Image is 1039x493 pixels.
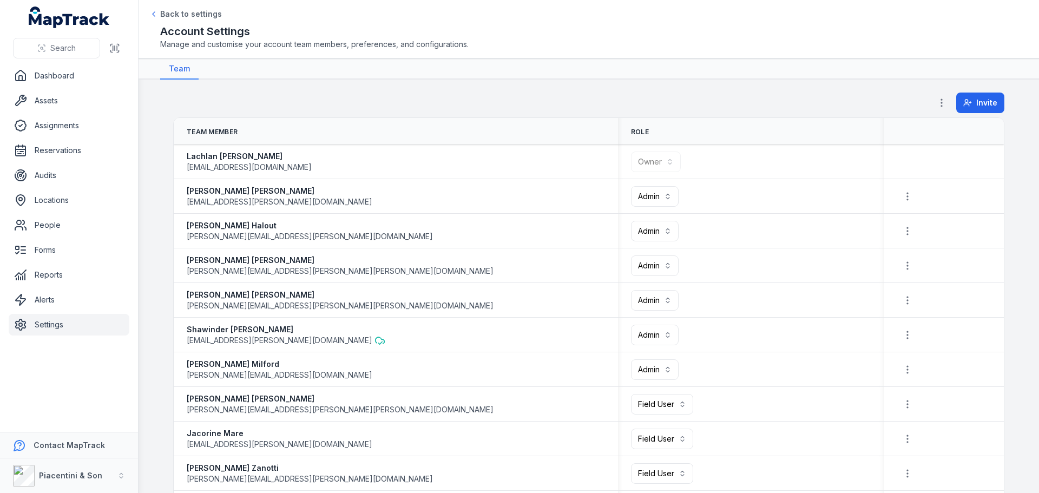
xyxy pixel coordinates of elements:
[9,90,129,111] a: Assets
[187,370,372,380] span: [PERSON_NAME][EMAIL_ADDRESS][DOMAIN_NAME]
[9,289,129,311] a: Alerts
[187,196,372,207] span: [EMAIL_ADDRESS][PERSON_NAME][DOMAIN_NAME]
[631,463,693,484] button: Field User
[631,394,693,415] button: Field User
[160,24,1017,39] h2: Account Settings
[187,128,238,136] span: Team Member
[631,128,649,136] span: Role
[34,441,105,450] strong: Contact MapTrack
[187,324,385,335] strong: Shawinder [PERSON_NAME]
[29,6,110,28] a: MapTrack
[160,9,222,19] span: Back to settings
[187,404,494,415] span: [PERSON_NAME][EMAIL_ADDRESS][PERSON_NAME][PERSON_NAME][DOMAIN_NAME]
[631,290,679,311] button: Admin
[187,439,372,450] span: [EMAIL_ADDRESS][PERSON_NAME][DOMAIN_NAME]
[187,335,372,346] span: [EMAIL_ADDRESS][PERSON_NAME][DOMAIN_NAME]
[9,65,129,87] a: Dashboard
[976,97,997,108] span: Invite
[187,359,372,370] strong: [PERSON_NAME] Milford
[187,162,312,173] span: [EMAIL_ADDRESS][DOMAIN_NAME]
[187,220,433,231] strong: [PERSON_NAME] Halout
[187,290,494,300] strong: [PERSON_NAME] [PERSON_NAME]
[187,255,494,266] strong: [PERSON_NAME] [PERSON_NAME]
[39,471,102,480] strong: Piacentini & Son
[187,151,312,162] strong: Lachlan [PERSON_NAME]
[9,165,129,186] a: Audits
[9,189,129,211] a: Locations
[631,221,679,241] button: Admin
[631,325,679,345] button: Admin
[631,186,679,207] button: Admin
[9,214,129,236] a: People
[9,314,129,336] a: Settings
[149,9,222,19] a: Back to settings
[187,186,372,196] strong: [PERSON_NAME] [PERSON_NAME]
[631,429,693,449] button: Field User
[956,93,1004,113] button: Invite
[187,393,494,404] strong: [PERSON_NAME] [PERSON_NAME]
[50,43,76,54] span: Search
[13,38,100,58] button: Search
[187,463,433,474] strong: [PERSON_NAME] Zanotti
[9,239,129,261] a: Forms
[187,231,433,242] span: [PERSON_NAME][EMAIL_ADDRESS][PERSON_NAME][DOMAIN_NAME]
[9,115,129,136] a: Assignments
[631,359,679,380] button: Admin
[187,266,494,277] span: [PERSON_NAME][EMAIL_ADDRESS][PERSON_NAME][PERSON_NAME][DOMAIN_NAME]
[187,474,433,484] span: [PERSON_NAME][EMAIL_ADDRESS][PERSON_NAME][DOMAIN_NAME]
[160,59,199,80] a: Team
[187,300,494,311] span: [PERSON_NAME][EMAIL_ADDRESS][PERSON_NAME][PERSON_NAME][DOMAIN_NAME]
[631,255,679,276] button: Admin
[9,140,129,161] a: Reservations
[160,39,1017,50] span: Manage and customise your account team members, preferences, and configurations.
[9,264,129,286] a: Reports
[187,428,372,439] strong: Jacorine Mare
